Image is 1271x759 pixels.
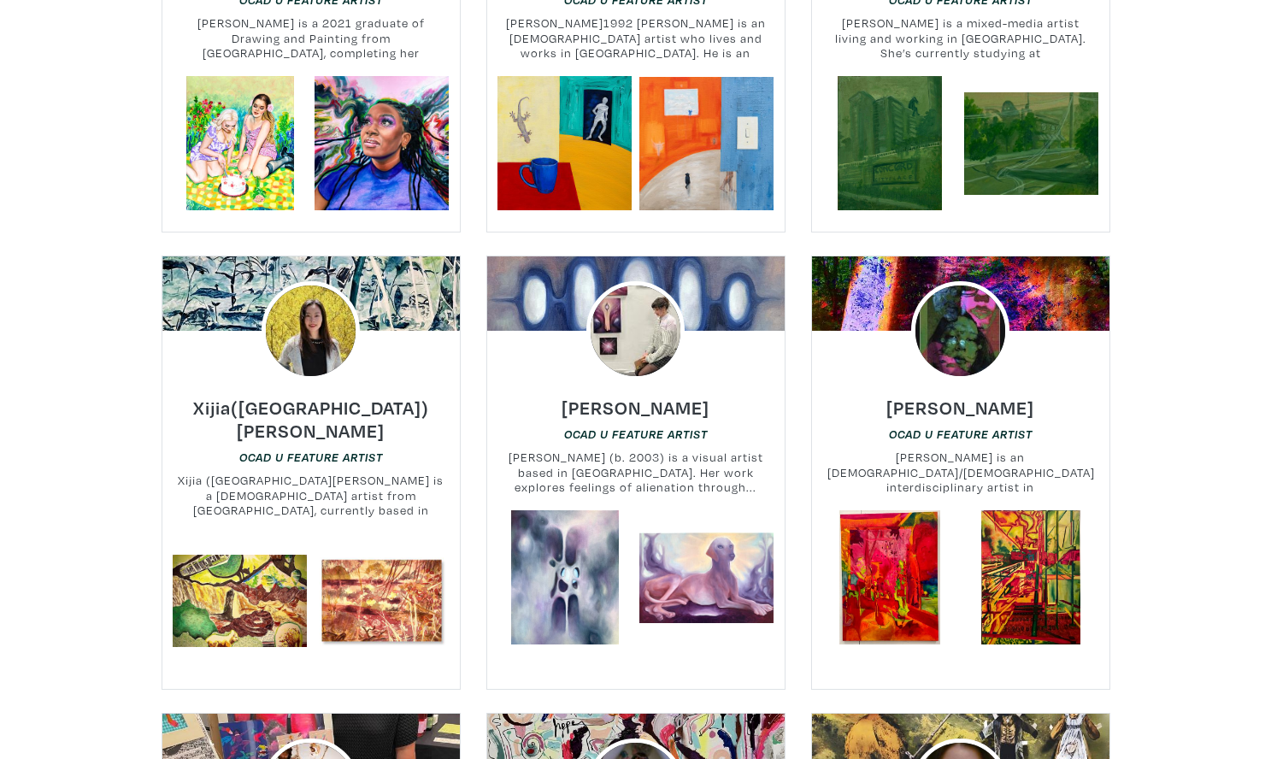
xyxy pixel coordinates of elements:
[889,427,1033,441] em: OCAD U Feature Artist
[564,427,708,441] em: OCAD U Feature Artist
[562,396,709,419] h6: [PERSON_NAME]
[586,281,686,380] img: phpThumb.php
[262,281,361,380] img: phpThumb.php
[162,396,460,442] h6: Xijia([GEOGRAPHIC_DATA]) [PERSON_NAME]
[886,391,1034,411] a: [PERSON_NAME]
[239,449,383,465] a: OCAD U Feature Artist
[889,426,1033,442] a: OCAD U Feature Artist
[162,403,460,423] a: Xijia([GEOGRAPHIC_DATA]) [PERSON_NAME]
[562,391,709,411] a: [PERSON_NAME]
[162,15,460,61] small: [PERSON_NAME] is a 2021 graduate of Drawing and Painting from [GEOGRAPHIC_DATA], completing her B...
[911,281,1010,380] img: phpThumb.php
[812,450,1109,495] small: [PERSON_NAME] is an [DEMOGRAPHIC_DATA]/[DEMOGRAPHIC_DATA] interdisciplinary artist in [GEOGRAPHIC...
[812,15,1109,61] small: [PERSON_NAME] is a mixed-media artist living and working in [GEOGRAPHIC_DATA]. She’s currently st...
[564,426,708,442] a: OCAD U Feature Artist
[487,450,785,495] small: [PERSON_NAME] (b. 2003) is a visual artist based in [GEOGRAPHIC_DATA]. Her work explores feelings...
[162,473,460,518] small: Xijia ([GEOGRAPHIC_DATA][PERSON_NAME] is a [DEMOGRAPHIC_DATA] artist from [GEOGRAPHIC_DATA], curr...
[487,15,785,61] small: [PERSON_NAME]1992 [PERSON_NAME] is an [DEMOGRAPHIC_DATA] artist who lives and works in [GEOGRAPHI...
[239,450,383,464] em: OCAD U Feature Artist
[886,396,1034,419] h6: [PERSON_NAME]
